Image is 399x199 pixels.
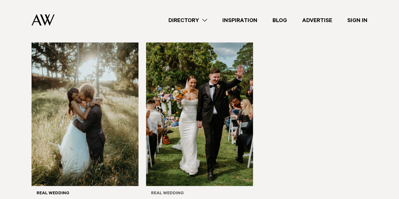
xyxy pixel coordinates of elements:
img: Real Wedding | Wes & Phoebe [146,43,253,186]
a: Blog [265,16,295,25]
a: Directory [161,16,215,25]
a: Sign In [340,16,375,25]
a: Advertise [295,16,340,25]
a: Inspiration [215,16,265,25]
h6: Real Wedding [37,191,133,196]
img: Auckland Weddings Logo [32,14,55,26]
img: Real Wedding | Ted & Neha [32,43,138,186]
h6: Real Wedding [151,191,248,196]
